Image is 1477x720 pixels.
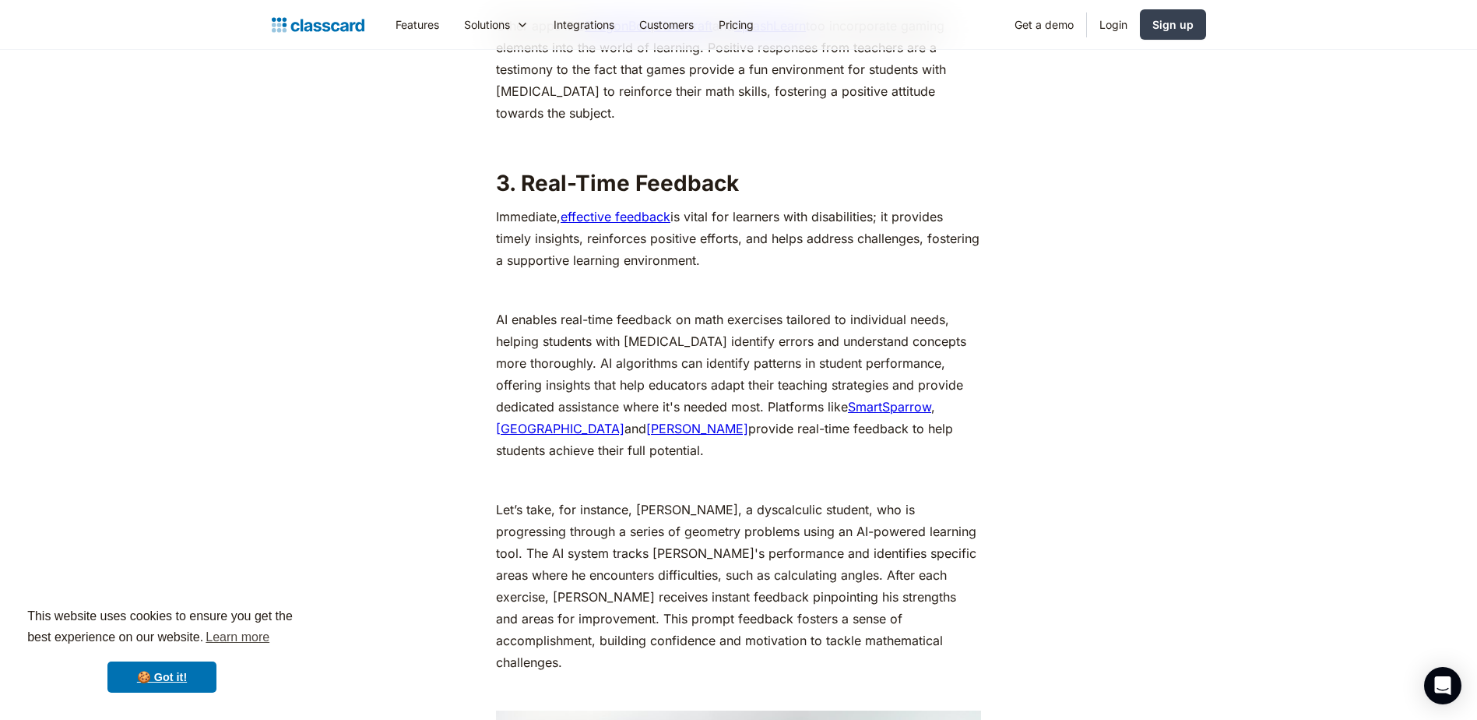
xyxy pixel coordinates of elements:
p: ‍ [496,132,981,154]
a: [GEOGRAPHIC_DATA] [496,421,624,436]
a: Sign up [1140,9,1206,40]
a: effective feedback [561,209,670,224]
a: Pricing [706,7,766,42]
span: This website uses cookies to ensure you get the best experience on our website. [27,607,297,649]
div: Sign up [1152,16,1194,33]
p: AI enables real-time feedback on math exercises tailored to individual needs, helping students wi... [496,309,981,461]
div: cookieconsent [12,592,311,708]
a: SmartSparrow [848,399,931,415]
p: ‍ [496,279,981,301]
a: Customers [627,7,706,42]
a: [PERSON_NAME] [646,421,748,436]
a: Get a demo [1002,7,1086,42]
a: learn more about cookies [203,626,272,649]
a: Login [1087,7,1140,42]
p: Immediate, is vital for learners with disabilities; it provides timely insights, reinforces posit... [496,206,981,271]
a: dismiss cookie message [107,662,216,693]
div: Open Intercom Messenger [1424,667,1461,704]
a: Features [383,7,452,42]
div: Solutions [452,7,541,42]
p: ‍ [496,469,981,491]
p: ‍ [496,681,981,703]
a: Integrations [541,7,627,42]
p: Let’s take, for instance, [PERSON_NAME], a dyscalculic student, who is progressing through a seri... [496,499,981,673]
strong: 3. Real-Time Feedback [496,170,739,196]
a: home [272,14,364,36]
p: Other apps like , and too incorporate gaming elements into the world of learning. Positive respon... [496,15,981,124]
div: Solutions [464,16,510,33]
